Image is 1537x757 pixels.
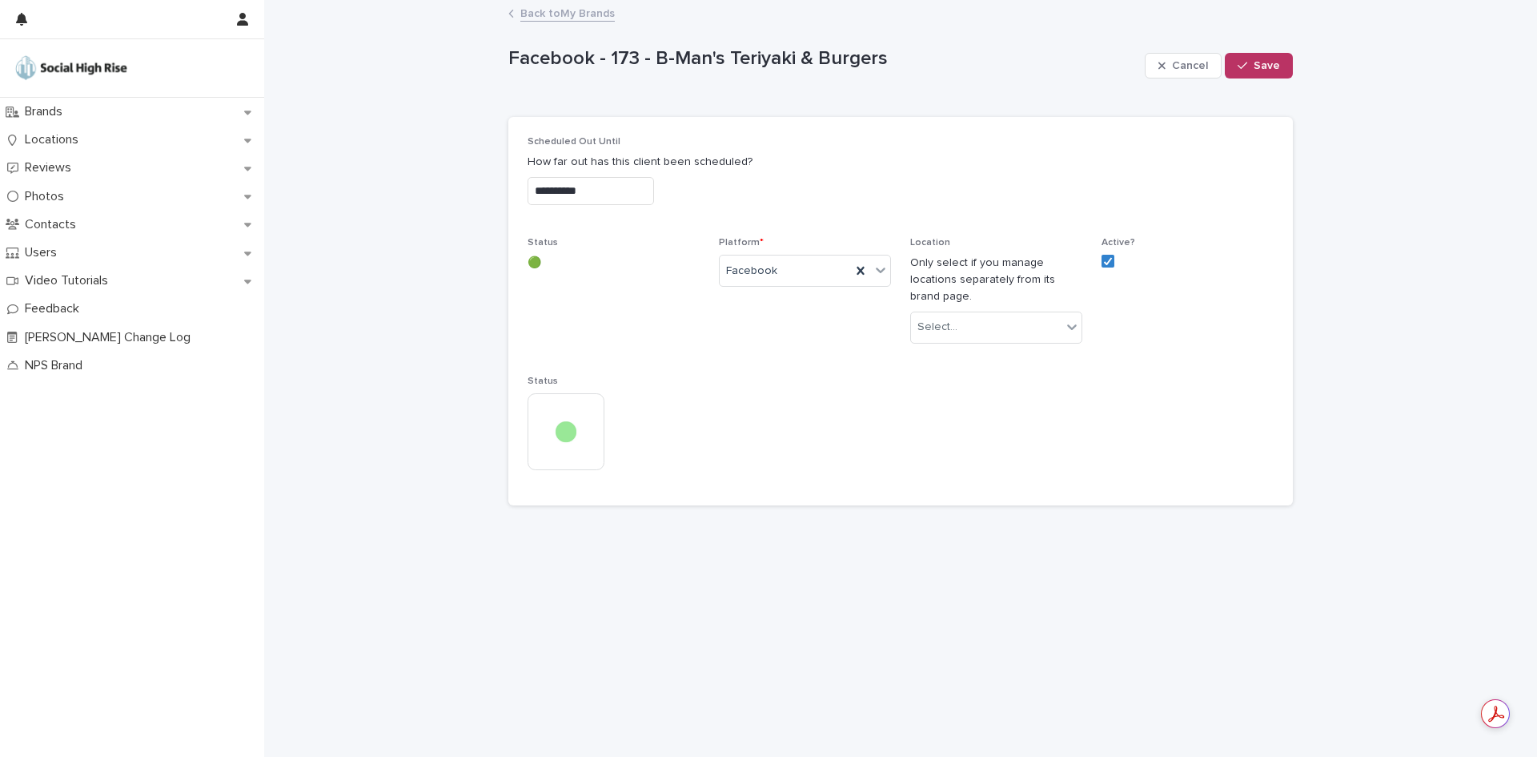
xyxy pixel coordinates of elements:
[18,358,95,373] p: NPS Brand
[1145,53,1222,79] button: Cancel
[18,104,75,119] p: Brands
[1225,53,1293,79] button: Save
[520,3,615,22] a: Back toMy Brands
[1172,60,1208,71] span: Cancel
[917,319,957,336] div: Select...
[726,263,777,280] span: Facebook
[18,132,91,147] p: Locations
[1254,60,1280,71] span: Save
[18,189,77,204] p: Photos
[910,238,950,248] span: Location
[528,376,558,386] span: Status
[18,273,121,288] p: Video Tutorials
[1102,238,1135,248] span: Active?
[18,330,203,345] p: [PERSON_NAME] Change Log
[13,52,130,84] img: o5DnuTxEQV6sW9jFYBBf
[18,217,89,232] p: Contacts
[719,238,764,248] span: Platform
[528,137,620,147] span: Scheduled Out Until
[508,47,1138,70] p: Facebook - 173 - B-Man's Teriyaki & Burgers
[18,160,84,175] p: Reviews
[18,301,92,316] p: Feedback
[528,154,1274,171] p: How far out has this client been scheduled?
[18,245,70,260] p: Users
[910,255,1082,304] p: Only select if you manage locations separately from its brand page.
[528,238,558,248] span: Status
[528,255,700,272] p: 🟢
